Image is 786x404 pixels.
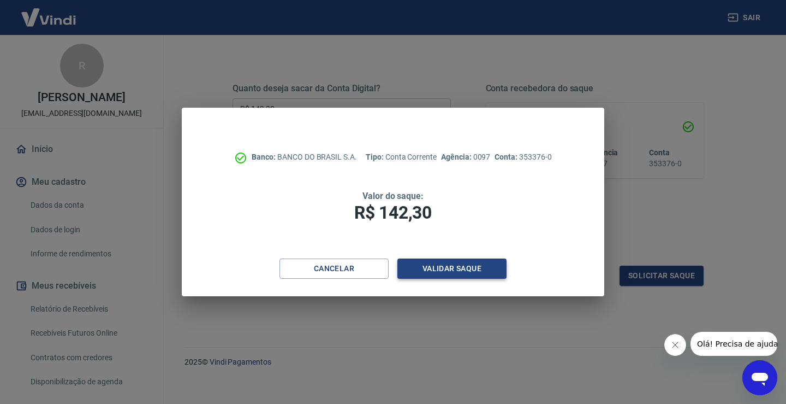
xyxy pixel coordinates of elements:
[441,153,473,161] span: Agência:
[279,259,389,279] button: Cancelar
[366,153,385,161] span: Tipo:
[362,191,424,201] span: Valor do saque:
[7,8,92,16] span: Olá! Precisa de ajuda?
[495,151,551,163] p: 353376-0
[690,332,777,356] iframe: Mensagem da empresa
[397,259,507,279] button: Validar saque
[664,334,686,356] iframe: Fechar mensagem
[441,151,490,163] p: 0097
[354,202,432,223] span: R$ 142,30
[742,360,777,395] iframe: Botão para abrir a janela de mensagens
[495,153,519,161] span: Conta:
[252,151,357,163] p: BANCO DO BRASIL S.A.
[366,151,437,163] p: Conta Corrente
[252,153,277,161] span: Banco:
